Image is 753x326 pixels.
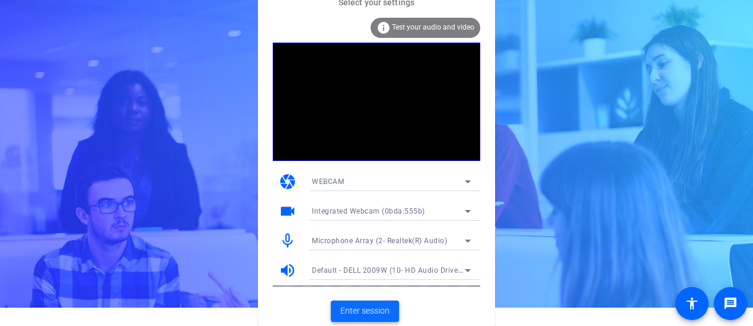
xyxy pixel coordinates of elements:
span: Default - DELL 2009W (10- HD Audio Driver for Display Audio) [312,265,525,275]
mat-icon: message [723,296,738,311]
span: WEBCAM [312,177,344,186]
mat-icon: camera [279,173,296,191]
mat-icon: volume_up [279,262,296,279]
span: Integrated Webcam (0bda:555b) [312,207,425,215]
mat-icon: mic_none [279,232,296,250]
mat-icon: info [376,21,391,35]
button: Enter session [331,301,399,322]
span: Microphone Array (2- Realtek(R) Audio) [312,237,447,245]
mat-icon: accessibility [685,296,699,311]
span: Enter session [340,305,390,317]
mat-icon: videocam [279,202,296,220]
span: Test your audio and video [392,23,474,31]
